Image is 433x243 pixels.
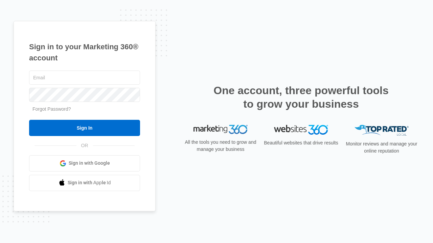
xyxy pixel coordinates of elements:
[263,139,339,146] p: Beautiful websites that drive results
[68,179,111,186] span: Sign in with Apple Id
[29,175,140,191] a: Sign in with Apple Id
[211,84,391,111] h2: One account, three powerful tools to grow your business
[344,140,419,155] p: Monitor reviews and manage your online reputation
[274,125,328,135] img: Websites 360
[32,106,71,112] a: Forgot Password?
[193,125,248,134] img: Marketing 360
[355,125,409,136] img: Top Rated Local
[69,160,110,167] span: Sign in with Google
[183,139,258,153] p: All the tools you need to grow and manage your business
[76,142,93,149] span: OR
[29,71,140,85] input: Email
[29,120,140,136] input: Sign In
[29,155,140,171] a: Sign in with Google
[29,41,140,63] h1: Sign in to your Marketing 360® account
